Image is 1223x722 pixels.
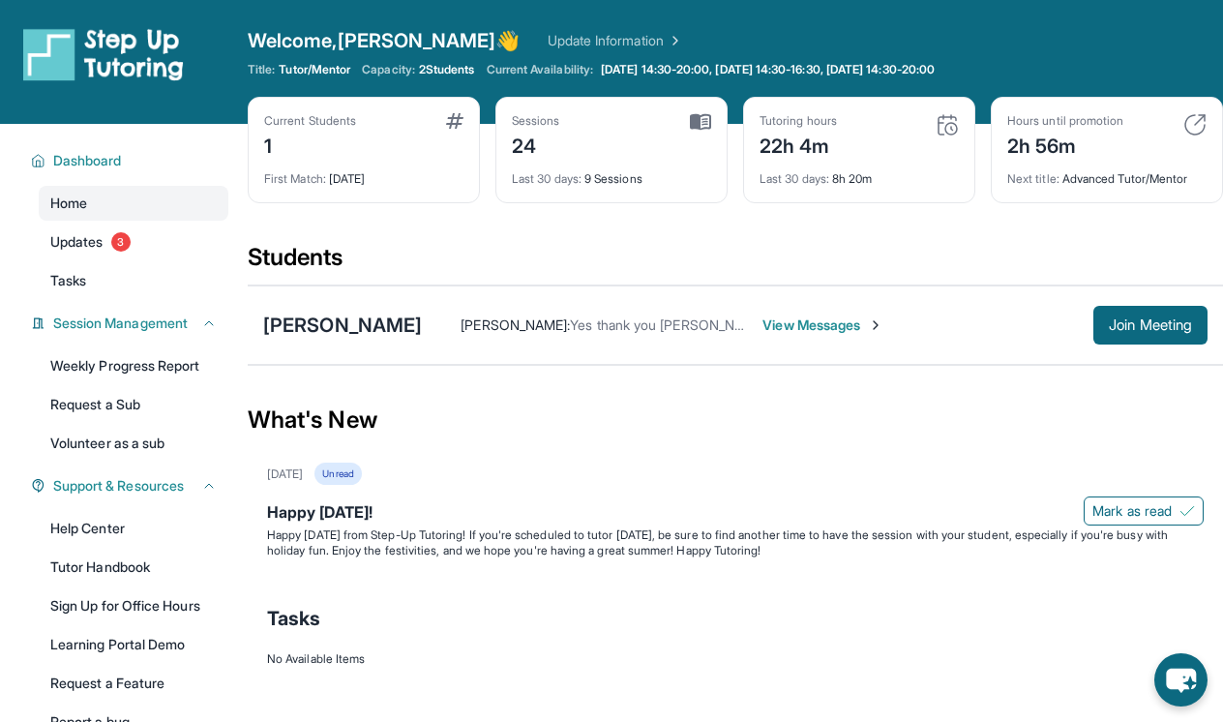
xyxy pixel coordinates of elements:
img: Mark as read [1179,503,1195,519]
div: Unread [314,463,361,485]
a: Request a Feature [39,666,228,701]
button: chat-button [1154,653,1208,707]
div: Happy [DATE]! [267,500,1204,527]
span: Support & Resources [53,476,184,496]
div: What's New [248,377,1223,463]
p: Happy [DATE] from Step-Up Tutoring! If you're scheduled to tutor [DATE], be sure to find another ... [267,527,1204,558]
button: Dashboard [45,151,217,170]
img: card [1183,113,1207,136]
div: [DATE] [264,160,463,187]
span: Session Management [53,314,188,333]
div: Hours until promotion [1007,113,1123,129]
span: Tutor/Mentor [279,62,350,77]
a: Tutor Handbook [39,550,228,585]
div: 24 [512,129,560,160]
span: Yes thank you [PERSON_NAME] [570,316,766,333]
div: 2h 56m [1007,129,1123,160]
span: 3 [111,232,131,252]
span: [PERSON_NAME] : [461,316,570,333]
a: Tasks [39,263,228,298]
div: [DATE] [267,466,303,482]
div: No Available Items [267,651,1204,667]
span: Home [50,194,87,213]
span: Tasks [50,271,86,290]
img: card [690,113,711,131]
div: [PERSON_NAME] [263,312,422,339]
a: Learning Portal Demo [39,627,228,662]
a: Home [39,186,228,221]
div: 1 [264,129,356,160]
span: View Messages [762,316,883,335]
span: Title: [248,62,275,77]
button: Session Management [45,314,217,333]
div: 22h 4m [760,129,837,160]
div: Tutoring hours [760,113,837,129]
span: Mark as read [1092,501,1172,521]
span: [DATE] 14:30-20:00, [DATE] 14:30-16:30, [DATE] 14:30-20:00 [601,62,935,77]
a: Updates3 [39,225,228,259]
button: Support & Resources [45,476,217,496]
a: Sign Up for Office Hours [39,588,228,623]
div: Advanced Tutor/Mentor [1007,160,1207,187]
div: Students [248,242,1223,285]
div: 9 Sessions [512,160,711,187]
a: Update Information [548,31,683,50]
span: Current Availability: [487,62,593,77]
a: Weekly Progress Report [39,348,228,383]
img: Chevron Right [664,31,683,50]
a: Help Center [39,511,228,546]
div: Current Students [264,113,356,129]
span: Join Meeting [1109,319,1192,331]
img: card [936,113,959,136]
span: Dashboard [53,151,122,170]
img: Chevron-Right [868,317,883,333]
span: First Match : [264,171,326,186]
span: Next title : [1007,171,1059,186]
span: Capacity: [362,62,415,77]
button: Join Meeting [1093,306,1208,345]
a: [DATE] 14:30-20:00, [DATE] 14:30-16:30, [DATE] 14:30-20:00 [597,62,939,77]
img: logo [23,27,184,81]
button: Mark as read [1084,496,1204,526]
div: Sessions [512,113,560,129]
span: Last 30 days : [760,171,829,186]
span: Last 30 days : [512,171,582,186]
a: Volunteer as a sub [39,426,228,461]
span: Welcome, [PERSON_NAME] 👋 [248,27,521,54]
span: Updates [50,232,104,252]
img: card [446,113,463,129]
span: 2 Students [419,62,475,77]
div: 8h 20m [760,160,959,187]
a: Request a Sub [39,387,228,422]
span: Tasks [267,605,320,632]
